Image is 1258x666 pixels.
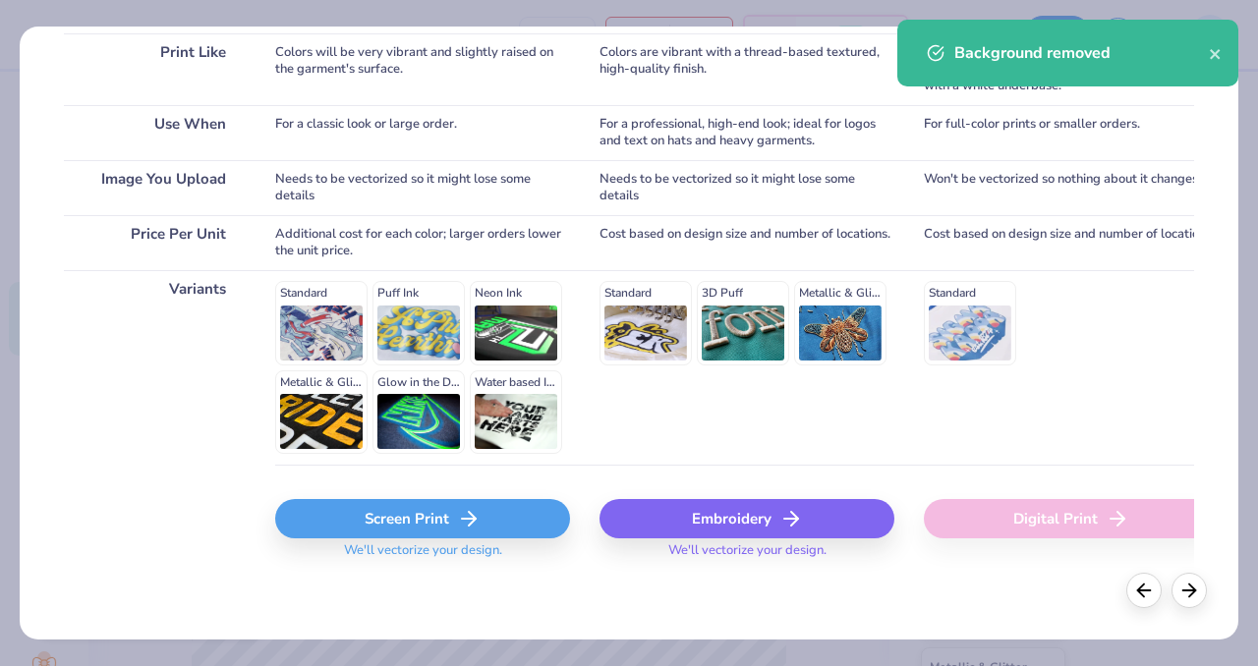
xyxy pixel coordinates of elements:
span: We'll vectorize your design. [660,542,834,571]
div: For full-color prints or smaller orders. [924,105,1219,160]
div: Screen Print [275,499,570,538]
div: Price Per Unit [64,215,246,270]
div: Needs to be vectorized so it might lose some details [275,160,570,215]
div: Background removed [954,41,1209,65]
div: Won't be vectorized so nothing about it changes [924,160,1219,215]
div: Cost based on design size and number of locations. [924,215,1219,270]
div: For a professional, high-end look; ideal for logos and text on hats and heavy garments. [600,105,894,160]
div: Print Like [64,33,246,105]
div: Additional cost for each color; larger orders lower the unit price. [275,215,570,270]
div: Digital Print [924,499,1219,538]
div: Use When [64,105,246,160]
div: Variants [64,270,246,465]
div: Image You Upload [64,160,246,215]
div: Embroidery [600,499,894,538]
div: For a classic look or large order. [275,105,570,160]
button: close [1209,41,1223,65]
div: Cost based on design size and number of locations. [600,215,894,270]
div: Colors are vibrant with a thread-based textured, high-quality finish. [600,33,894,105]
span: We'll vectorize your design. [336,542,510,571]
div: Colors will be very vibrant and slightly raised on the garment's surface. [275,33,570,105]
div: Needs to be vectorized so it might lose some details [600,160,894,215]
